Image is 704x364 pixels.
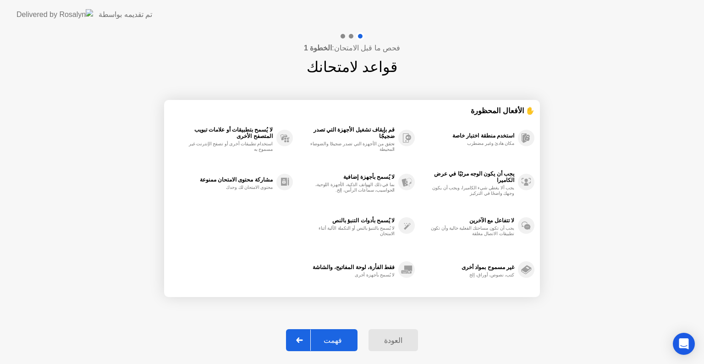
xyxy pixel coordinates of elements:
[186,185,273,190] div: محتوى الامتحان لك وحدك
[308,226,395,237] div: لا يُسمح بالتنبؤ بالنص أو التكملة الآلية أثناء الامتحان
[304,43,400,54] h4: فحص ما قبل الامتحان:
[304,44,332,52] b: الخطوة 1
[297,127,395,139] div: قم بإيقاف تشغيل الأجهزة التي تصدر ضجيجًا
[673,333,695,355] div: Open Intercom Messenger
[428,272,514,278] div: كتب، نصوص، أوراق، إلخ
[186,141,273,152] div: استخدام تطبيقات أخرى أو تصفح الإنترنت غير مسموح به
[174,176,273,183] div: مشاركة محتوى الامتحان ممنوعة
[428,141,514,146] div: مكان هادئ وغير مضطرب
[308,272,395,278] div: لا يُسمح بأجهزة أخرى
[419,264,514,270] div: غير مسموح بمواد أخرى
[368,329,418,351] button: العودة
[308,182,395,193] div: بما في ذلك الهواتف الذكية، الأجهزة اللوحية، الحواسيب، سماعات الرأس، إلخ.
[311,336,355,345] div: فهمت
[297,217,395,224] div: لا يُسمح بأدوات التنبؤ بالنص
[297,174,395,180] div: لا يُسمح بأجهزة إضافية
[371,336,415,345] div: العودة
[307,56,397,78] h1: قواعد لامتحانك
[99,9,152,20] div: تم تقديمه بواسطة
[308,141,395,152] div: تحقق من الأجهزة التي تصدر ضجيجًا والضوضاء المحيطة
[428,226,514,237] div: يجب أن تكون مساحتك الفعلية خالية وأن تكون تطبيقات الاتصال مغلقة
[286,329,357,351] button: فهمت
[16,9,93,20] img: Delivered by Rosalyn
[170,105,534,116] div: ✋ الأفعال المحظورة
[419,132,514,139] div: استخدم منطقة اختبار خاصة
[419,217,514,224] div: لا تتفاعل مع الآخرين
[174,127,273,139] div: لا يُسمح بتطبيقات أو علامات تبويب المتصفح الأخرى
[297,264,395,270] div: فقط الفأرة، لوحة المفاتيح، والشاشة
[428,185,514,196] div: يجب ألا يغطي شيء الكاميرا، ويجب أن يكون وجهك واضحًا في التركيز
[419,171,514,183] div: يجب أن يكون الوجه مرئيًا في عرض الكاميرا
